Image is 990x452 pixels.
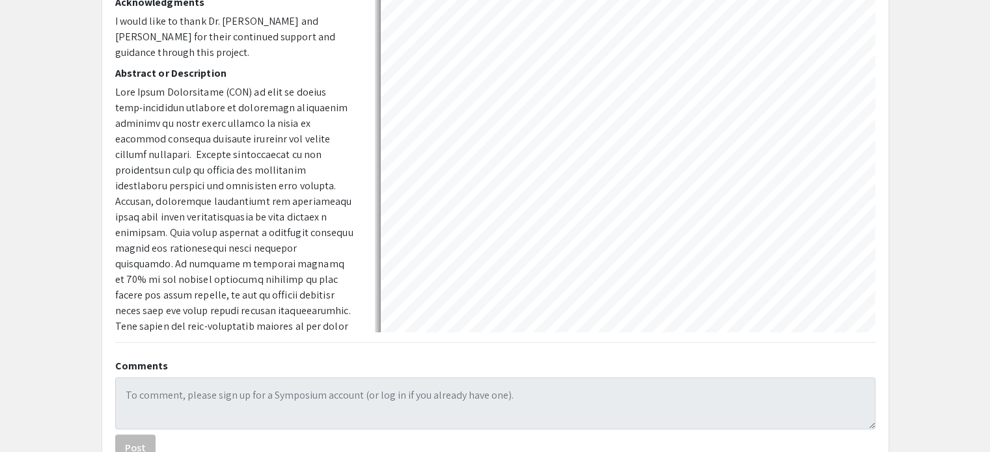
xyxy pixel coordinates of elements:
[115,360,875,372] h2: Comments
[115,14,355,60] p: I would like to thank Dr. [PERSON_NAME] and [PERSON_NAME] for their continued support and guidanc...
[115,67,355,79] h2: Abstract or Description
[10,393,55,442] iframe: Chat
